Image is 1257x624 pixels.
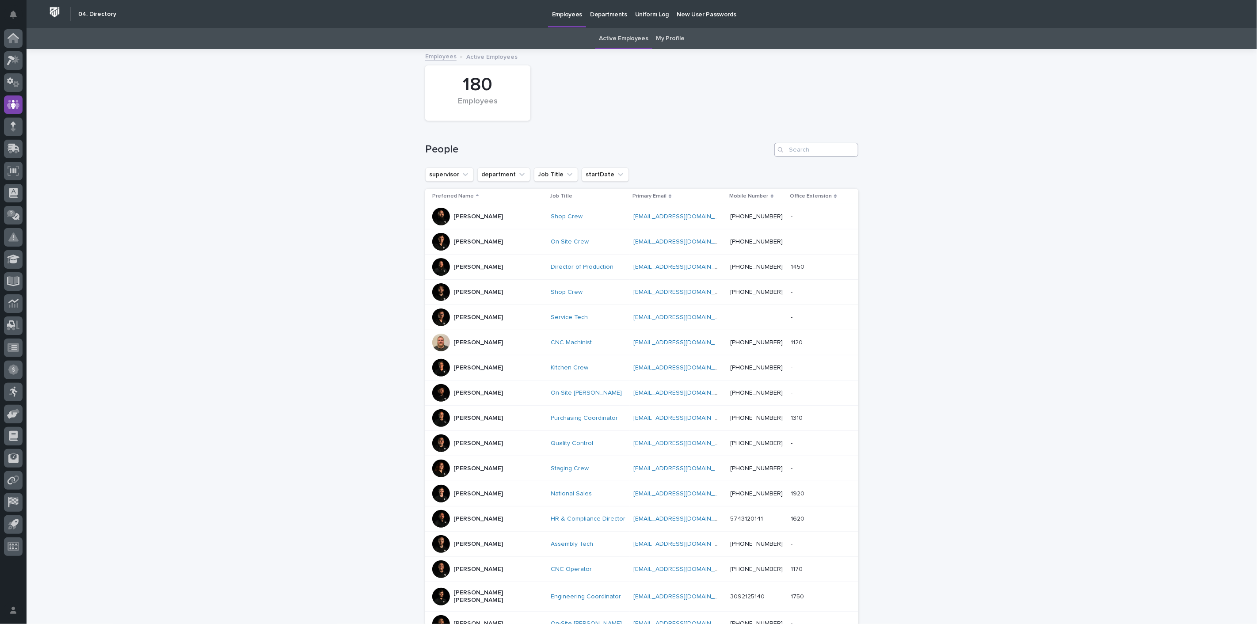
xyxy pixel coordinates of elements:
p: - [791,312,794,321]
p: [PERSON_NAME] [453,540,503,548]
a: On-Site Crew [551,238,589,246]
a: Kitchen Crew [551,364,588,372]
h2: 04. Directory [78,11,116,18]
a: Purchasing Coordinator [551,415,618,422]
a: [EMAIL_ADDRESS][DOMAIN_NAME] [633,365,733,371]
a: [EMAIL_ADDRESS][DOMAIN_NAME] [633,289,733,295]
tr: [PERSON_NAME]Director of Production [EMAIL_ADDRESS][DOMAIN_NAME] [PHONE_NUMBER]14501450 [425,255,858,280]
div: Employees [440,97,515,115]
a: [PHONE_NUMBER] [731,213,783,220]
a: [EMAIL_ADDRESS][DOMAIN_NAME] [633,465,733,472]
a: Engineering Coordinator [551,593,621,601]
a: [PHONE_NUMBER] [731,239,783,245]
a: [PHONE_NUMBER] [731,415,783,421]
a: [EMAIL_ADDRESS][DOMAIN_NAME] [633,516,733,522]
a: Shop Crew [551,213,583,221]
p: - [791,463,794,472]
a: [PHONE_NUMBER] [731,491,783,497]
p: [PERSON_NAME] [453,238,503,246]
a: [EMAIL_ADDRESS][DOMAIN_NAME] [633,339,733,346]
div: 180 [440,74,515,96]
a: [EMAIL_ADDRESS][DOMAIN_NAME] [633,541,733,547]
img: Workspace Logo [46,4,63,20]
tr: [PERSON_NAME] [PERSON_NAME]Engineering Coordinator [EMAIL_ADDRESS][DOMAIN_NAME] 309212514017501750 [425,582,858,612]
a: [EMAIL_ADDRESS][DOMAIN_NAME] [633,390,733,396]
p: 1750 [791,591,806,601]
p: 1450 [791,262,806,271]
a: [EMAIL_ADDRESS][DOMAIN_NAME] [633,264,733,270]
p: - [791,539,794,548]
p: Office Extension [790,191,832,201]
button: supervisor [425,167,474,182]
a: On-Site [PERSON_NAME] [551,389,622,397]
a: [EMAIL_ADDRESS][DOMAIN_NAME] [633,415,733,421]
h1: People [425,143,771,156]
tr: [PERSON_NAME]On-Site Crew [EMAIL_ADDRESS][DOMAIN_NAME] [PHONE_NUMBER]-- [425,229,858,255]
a: CNC Machinist [551,339,592,346]
p: - [791,236,794,246]
p: [PERSON_NAME] [PERSON_NAME] [453,589,542,604]
tr: [PERSON_NAME]Shop Crew [EMAIL_ADDRESS][DOMAIN_NAME] [PHONE_NUMBER]-- [425,204,858,229]
a: [PHONE_NUMBER] [731,541,783,547]
tr: [PERSON_NAME]Quality Control [EMAIL_ADDRESS][DOMAIN_NAME] [PHONE_NUMBER]-- [425,431,858,456]
a: [PHONE_NUMBER] [731,390,783,396]
a: My Profile [656,28,685,49]
tr: [PERSON_NAME]CNC Operator [EMAIL_ADDRESS][DOMAIN_NAME] [PHONE_NUMBER]11701170 [425,557,858,582]
tr: [PERSON_NAME]CNC Machinist [EMAIL_ADDRESS][DOMAIN_NAME] [PHONE_NUMBER]11201120 [425,330,858,355]
a: HR & Compliance Director [551,515,625,523]
a: Quality Control [551,440,593,447]
a: National Sales [551,490,592,498]
p: [PERSON_NAME] [453,566,503,573]
tr: [PERSON_NAME]Shop Crew [EMAIL_ADDRESS][DOMAIN_NAME] [PHONE_NUMBER]-- [425,280,858,305]
p: Job Title [550,191,572,201]
p: [PERSON_NAME] [453,465,503,472]
a: 3092125140 [731,594,765,600]
a: [EMAIL_ADDRESS][DOMAIN_NAME] [633,314,733,320]
a: Director of Production [551,263,613,271]
p: [PERSON_NAME] [453,263,503,271]
p: - [791,388,794,397]
a: [EMAIL_ADDRESS][DOMAIN_NAME] [633,239,733,245]
tr: [PERSON_NAME]Service Tech [EMAIL_ADDRESS][DOMAIN_NAME] -- [425,305,858,330]
div: Notifications [11,11,23,25]
p: - [791,211,794,221]
p: [PERSON_NAME] [453,213,503,221]
a: [PHONE_NUMBER] [731,264,783,270]
p: [PERSON_NAME] [453,289,503,296]
a: [PHONE_NUMBER] [731,365,783,371]
a: [EMAIL_ADDRESS][DOMAIN_NAME] [633,491,733,497]
a: Assembly Tech [551,540,593,548]
tr: [PERSON_NAME]Purchasing Coordinator [EMAIL_ADDRESS][DOMAIN_NAME] [PHONE_NUMBER]13101310 [425,406,858,431]
p: 1920 [791,488,806,498]
button: department [477,167,530,182]
tr: [PERSON_NAME]National Sales [EMAIL_ADDRESS][DOMAIN_NAME] [PHONE_NUMBER]19201920 [425,481,858,506]
p: Primary Email [632,191,667,201]
button: startDate [582,167,629,182]
a: Employees [425,51,457,61]
button: Job Title [534,167,578,182]
a: Service Tech [551,314,588,321]
a: Shop Crew [551,289,583,296]
p: [PERSON_NAME] [453,415,503,422]
tr: [PERSON_NAME]HR & Compliance Director [EMAIL_ADDRESS][DOMAIN_NAME] 574312014116201620 [425,506,858,532]
p: [PERSON_NAME] [453,314,503,321]
div: Search [774,143,858,157]
a: [EMAIL_ADDRESS][DOMAIN_NAME] [633,594,733,600]
p: [PERSON_NAME] [453,339,503,346]
p: [PERSON_NAME] [453,364,503,372]
a: [PHONE_NUMBER] [731,339,783,346]
p: 1120 [791,337,804,346]
a: CNC Operator [551,566,592,573]
a: [PHONE_NUMBER] [731,289,783,295]
tr: [PERSON_NAME]Kitchen Crew [EMAIL_ADDRESS][DOMAIN_NAME] [PHONE_NUMBER]-- [425,355,858,380]
a: [PHONE_NUMBER] [731,440,783,446]
p: - [791,287,794,296]
p: 1620 [791,514,806,523]
a: Active Employees [599,28,648,49]
p: Mobile Number [730,191,769,201]
p: 1170 [791,564,804,573]
a: [EMAIL_ADDRESS][DOMAIN_NAME] [633,440,733,446]
tr: [PERSON_NAME]Staging Crew [EMAIL_ADDRESS][DOMAIN_NAME] [PHONE_NUMBER]-- [425,456,858,481]
p: Active Employees [466,51,518,61]
a: [PHONE_NUMBER] [731,465,783,472]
